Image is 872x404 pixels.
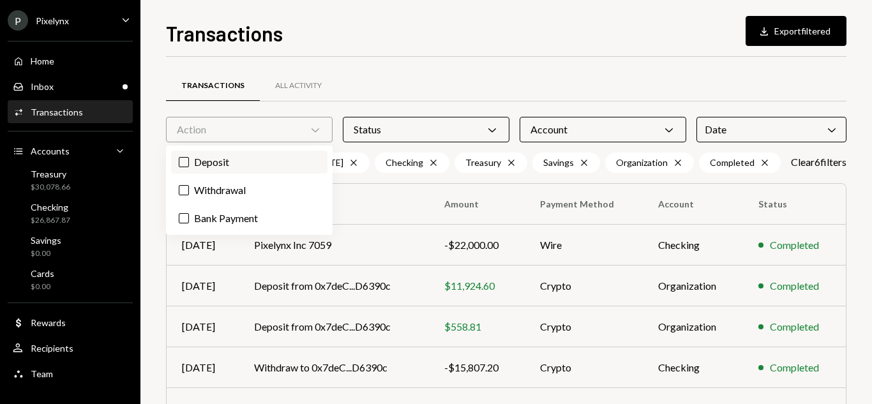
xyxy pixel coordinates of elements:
div: Completed [699,153,781,173]
div: Transactions [181,80,244,91]
div: [DATE] [182,278,223,294]
h1: Transactions [166,20,283,46]
div: Completed [770,237,819,253]
th: Payment Method [525,184,643,225]
div: $0.00 [31,248,61,259]
button: Exportfiltered [746,16,846,46]
div: Date [696,117,846,142]
td: Checking [643,225,743,266]
a: Transactions [166,70,260,102]
div: $26,867.87 [31,215,70,226]
div: $558.81 [444,319,509,334]
label: Withdrawal [171,179,327,202]
div: Account [520,117,686,142]
div: Completed [770,278,819,294]
div: Team [31,368,53,379]
div: Treasury [31,168,70,179]
a: Recipients [8,336,133,359]
div: Recipients [31,343,73,354]
a: Checking$26,867.87 [8,198,133,228]
a: Rewards [8,311,133,334]
div: Pixelynx [36,15,69,26]
a: Accounts [8,139,133,162]
div: Completed [770,319,819,334]
a: Transactions [8,100,133,123]
a: Treasury$30,078.66 [8,165,133,195]
div: $11,924.60 [444,278,509,294]
a: Savings$0.00 [8,231,133,262]
div: -$22,000.00 [444,237,509,253]
td: Crypto [525,266,643,306]
td: Organization [643,306,743,347]
div: Status [343,117,509,142]
div: Cards [31,268,54,279]
th: Amount [429,184,525,225]
a: Team [8,362,133,385]
td: Crypto [525,347,643,388]
div: Accounts [31,146,70,156]
td: Withdraw to 0x7deC...D6390c [239,347,429,388]
div: [DATE] [304,153,370,173]
td: Wire [525,225,643,266]
div: Organization [605,153,694,173]
div: Inbox [31,81,54,92]
div: Checking [31,202,70,213]
div: [DATE] [182,237,223,253]
div: Transactions [31,107,83,117]
th: To/From [239,184,429,225]
button: Clear6filters [791,156,846,169]
div: Savings [31,235,61,246]
td: Crypto [525,306,643,347]
div: Rewards [31,317,66,328]
div: Savings [532,153,600,173]
div: [DATE] [182,319,223,334]
div: P [8,10,28,31]
a: Inbox [8,75,133,98]
a: Cards$0.00 [8,264,133,295]
div: $30,078.66 [31,182,70,193]
div: All Activity [275,80,322,91]
div: [DATE] [182,360,223,375]
div: Checking [375,153,449,173]
a: Home [8,49,133,72]
th: Account [643,184,743,225]
button: Deposit [179,157,189,167]
div: $0.00 [31,281,54,292]
td: Organization [643,266,743,306]
button: Bank Payment [179,213,189,223]
label: Deposit [171,151,327,174]
div: Completed [770,360,819,375]
div: Home [31,56,54,66]
div: Action [166,117,333,142]
div: -$15,807.20 [444,360,509,375]
td: Deposit from 0x7deC...D6390c [239,306,429,347]
td: Deposit from 0x7deC...D6390c [239,266,429,306]
button: Withdrawal [179,185,189,195]
a: All Activity [260,70,337,102]
th: Status [743,184,846,225]
td: Pixelynx Inc 7059 [239,225,429,266]
label: Bank Payment [171,207,327,230]
td: Checking [643,347,743,388]
div: Treasury [455,153,527,173]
